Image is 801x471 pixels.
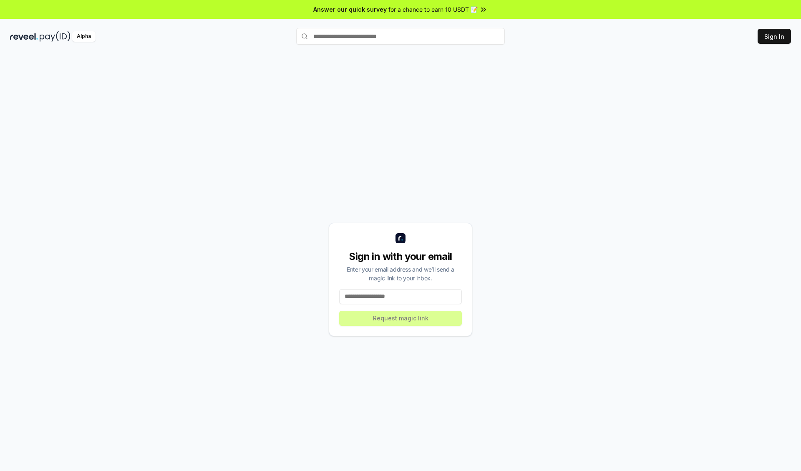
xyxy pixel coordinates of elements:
div: Alpha [72,31,96,42]
div: Sign in with your email [339,250,462,263]
span: for a chance to earn 10 USDT 📝 [388,5,478,14]
span: Answer our quick survey [313,5,387,14]
img: pay_id [40,31,71,42]
img: logo_small [395,233,406,243]
button: Sign In [758,29,791,44]
div: Enter your email address and we’ll send a magic link to your inbox. [339,265,462,282]
img: reveel_dark [10,31,38,42]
